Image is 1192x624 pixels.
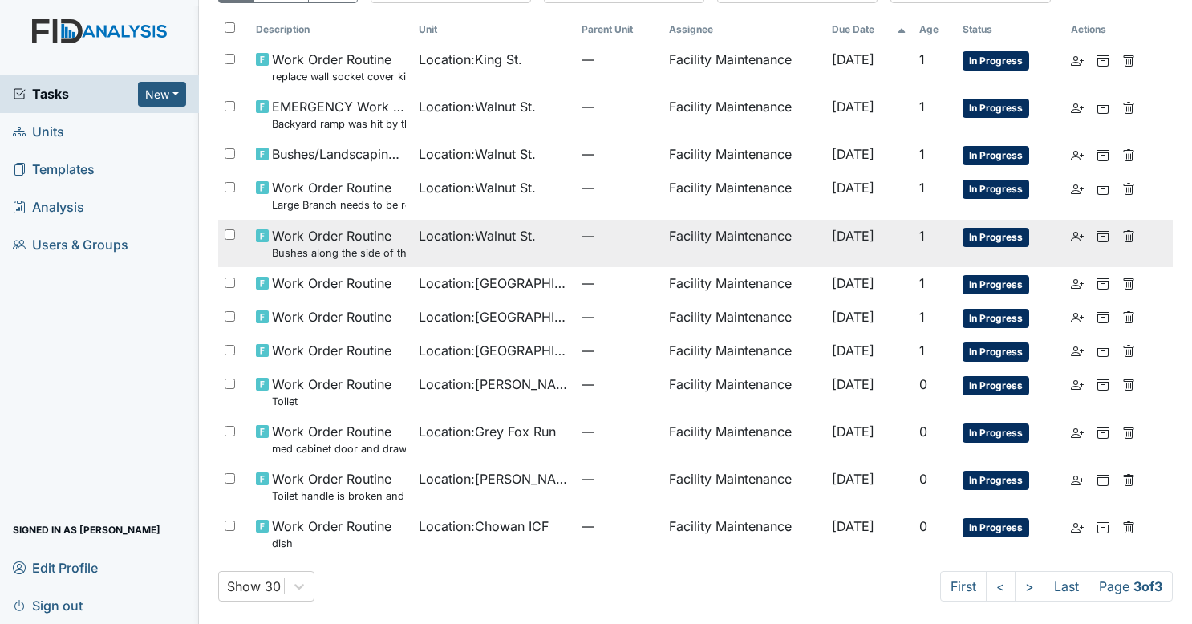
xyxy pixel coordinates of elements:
span: Tasks [13,84,138,103]
a: Archive [1097,178,1109,197]
span: In Progress [963,309,1029,328]
span: — [582,307,655,326]
span: [DATE] [832,51,874,67]
small: Backyard ramp was hit by the van [272,116,406,132]
span: In Progress [963,51,1029,71]
span: 0 [919,423,927,440]
td: Facility Maintenance [663,334,825,368]
small: Toilet handle is broken and can't flush. [272,488,406,504]
th: Toggle SortBy [249,16,412,43]
span: 1 [919,99,925,115]
a: Delete [1122,517,1135,536]
span: In Progress [963,180,1029,199]
a: Archive [1097,375,1109,394]
small: dish [272,536,391,551]
a: Delete [1122,341,1135,360]
td: Facility Maintenance [663,463,825,510]
span: Work Order Routine [272,274,391,293]
span: Work Order Routine Large Branch needs to be removed from the back yard [272,178,406,213]
small: Bushes along the side of the fence needs to be cut [272,245,406,261]
strong: 3 of 3 [1133,578,1162,594]
a: > [1015,571,1044,602]
small: replace wall socket cover kitchen [272,69,406,84]
span: 0 [919,471,927,487]
span: Users & Groups [13,233,128,257]
span: [DATE] [832,228,874,244]
small: Toilet [272,394,391,409]
span: — [582,178,655,197]
span: [DATE] [832,471,874,487]
span: Work Order Routine [272,307,391,326]
a: Archive [1097,517,1109,536]
span: Location : Grey Fox Run [419,422,556,441]
span: Page [1089,571,1173,602]
button: New [138,82,186,107]
span: [DATE] [832,275,874,291]
span: Work Order Routine Toilet [272,375,391,409]
span: In Progress [963,146,1029,165]
span: — [582,144,655,164]
td: Facility Maintenance [663,43,825,91]
span: Location : Walnut St. [419,178,536,197]
th: Toggle SortBy [412,16,575,43]
a: Archive [1097,341,1109,360]
span: [DATE] [832,376,874,392]
small: med cabinet door and drawer [272,441,406,456]
span: In Progress [963,275,1029,294]
span: [DATE] [832,99,874,115]
span: [DATE] [832,180,874,196]
td: Facility Maintenance [663,301,825,334]
span: In Progress [963,518,1029,537]
td: Facility Maintenance [663,267,825,301]
a: Delete [1122,422,1135,441]
span: 0 [919,376,927,392]
th: Actions [1064,16,1145,43]
span: Location : Walnut St. [419,226,536,245]
td: Facility Maintenance [663,91,825,138]
a: < [986,571,1016,602]
span: — [582,341,655,360]
span: Signed in as [PERSON_NAME] [13,517,160,542]
span: Edit Profile [13,555,98,580]
span: [DATE] [832,342,874,359]
span: Location : [PERSON_NAME] House [419,375,569,394]
span: Location : [PERSON_NAME]. ICF [419,469,569,488]
span: Work Order Routine med cabinet door and drawer [272,422,406,456]
span: Location : Walnut St. [419,97,536,116]
span: Units [13,120,64,144]
a: Delete [1122,375,1135,394]
a: Delete [1122,307,1135,326]
span: In Progress [963,423,1029,443]
span: 1 [919,309,925,325]
span: 1 [919,275,925,291]
a: Delete [1122,178,1135,197]
th: Toggle SortBy [913,16,956,43]
small: Large Branch needs to be removed from the back yard [272,197,406,213]
span: In Progress [963,471,1029,490]
div: Show 30 [227,577,281,596]
span: In Progress [963,376,1029,395]
span: Location : King St. [419,50,522,69]
span: 1 [919,228,925,244]
th: Toggle SortBy [825,16,914,43]
th: Assignee [663,16,825,43]
span: In Progress [963,99,1029,118]
span: Templates [13,157,95,182]
a: Delete [1122,50,1135,69]
span: Location : [GEOGRAPHIC_DATA] [419,307,569,326]
a: Archive [1097,144,1109,164]
span: 1 [919,51,925,67]
span: Location : Walnut St. [419,144,536,164]
td: Facility Maintenance [663,510,825,557]
td: Facility Maintenance [663,172,825,219]
span: [DATE] [832,423,874,440]
span: — [582,226,655,245]
a: Delete [1122,469,1135,488]
span: Work Order Routine dish [272,517,391,551]
a: Archive [1097,50,1109,69]
td: Facility Maintenance [663,220,825,267]
a: Archive [1097,226,1109,245]
span: [DATE] [832,518,874,534]
span: Bushes/Landscaping inspection [272,144,406,164]
span: 1 [919,146,925,162]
